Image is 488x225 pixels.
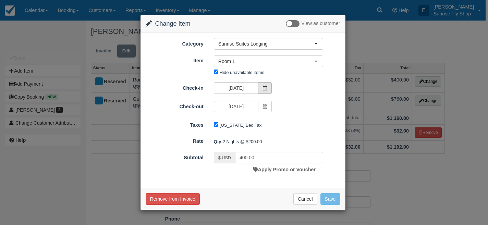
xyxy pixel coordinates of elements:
label: Category [141,38,209,48]
label: Hide unavailable items [220,70,264,75]
div: 2 Nights @ $200.00 [209,136,345,147]
button: Sunrise Suites Lodging [214,38,323,50]
a: Apply Promo or Voucher [253,167,316,172]
span: View as customer [301,21,340,26]
label: Check-out [141,101,209,110]
button: Room 1 [214,55,323,67]
button: Remove from Invoice [146,193,200,205]
strong: Qty [214,139,223,144]
label: Subtotal [141,152,209,161]
label: Taxes [141,119,209,129]
label: Rate [141,135,209,145]
label: [US_STATE] Bed Tax [220,123,261,128]
label: Item [141,55,209,64]
span: Room 1 [218,58,314,65]
span: Change Item [155,20,191,27]
span: Sunrise Suites Lodging [218,40,314,47]
button: Save [320,193,340,205]
small: $ USD [218,155,231,160]
label: Check-in [141,82,209,92]
button: Cancel [293,193,317,205]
